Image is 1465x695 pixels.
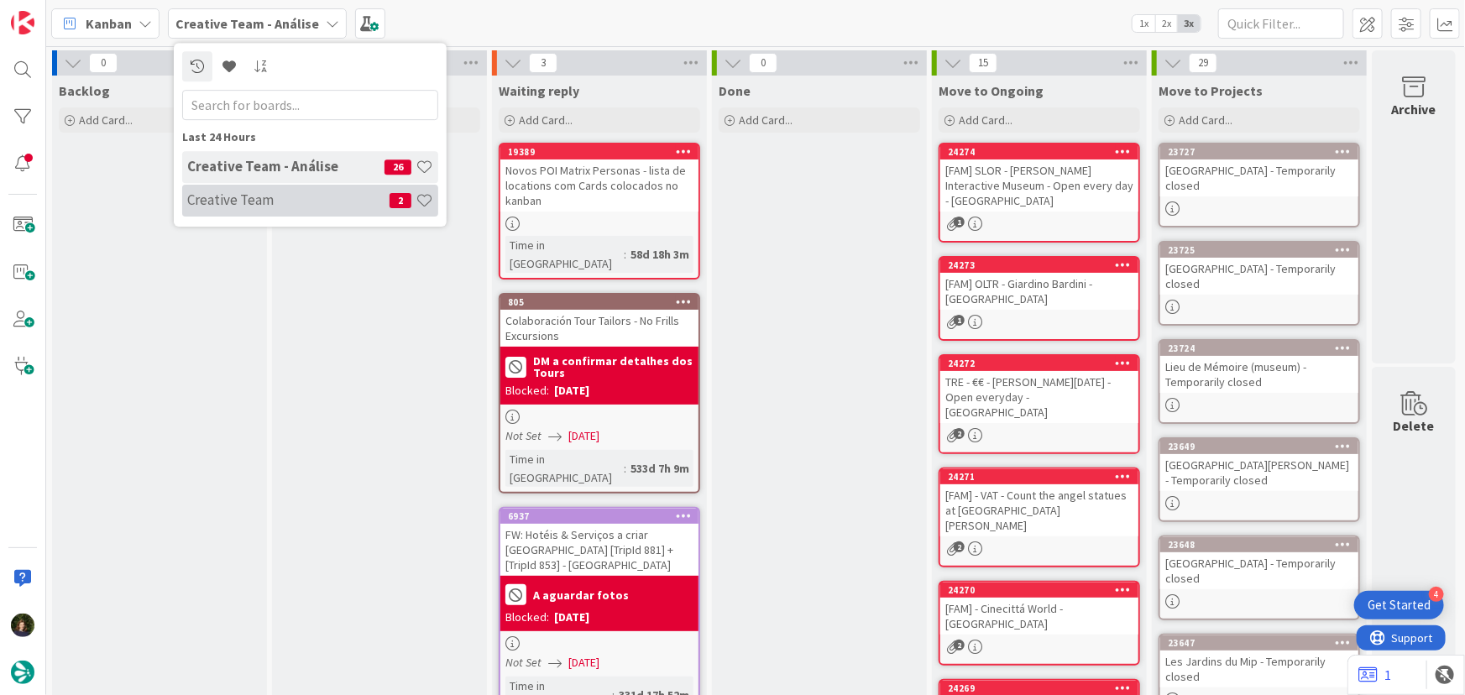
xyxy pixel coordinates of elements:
input: Search for boards... [182,90,438,120]
span: : [624,245,626,264]
div: [DATE] [554,609,589,626]
span: Support [35,3,76,23]
span: 2 [954,428,965,439]
div: 24269 [948,682,1138,694]
b: DM a confirmar detalhes dos Tours [533,355,693,379]
span: [DATE] [568,654,599,671]
div: 23724Lieu de Mémoire (museum) - Temporarily closed [1160,341,1358,393]
span: Add Card... [959,112,1012,128]
span: 0 [89,53,118,73]
span: 26 [385,159,411,175]
div: [GEOGRAPHIC_DATA] - Temporarily closed [1160,552,1358,589]
span: 2 [954,541,965,552]
div: Blocked: [505,382,549,400]
span: 1x [1133,15,1155,32]
div: 24270[FAM] - Cinecittá World - [GEOGRAPHIC_DATA] [940,583,1138,635]
div: 6937 [500,509,698,524]
h4: Creative Team [187,191,390,208]
i: Not Set [505,428,542,443]
span: 2 [390,193,411,208]
div: TRE - €€ - [PERSON_NAME][DATE] - Open everyday - [GEOGRAPHIC_DATA] [940,371,1138,423]
div: [GEOGRAPHIC_DATA] - Temporarily closed [1160,159,1358,196]
span: 2x [1155,15,1178,32]
div: [DATE] [554,382,589,400]
span: 3 [529,53,557,73]
div: 23725 [1168,244,1358,256]
div: [FAM] - VAT - Count the angel statues at [GEOGRAPHIC_DATA][PERSON_NAME] [940,484,1138,536]
div: 24274 [948,146,1138,158]
div: Blocked: [505,609,549,626]
div: [FAM] OLTR - Giardino Bardini - [GEOGRAPHIC_DATA] [940,273,1138,310]
div: 24272TRE - €€ - [PERSON_NAME][DATE] - Open everyday - [GEOGRAPHIC_DATA] [940,356,1138,423]
span: Backlog [59,82,110,99]
div: Time in [GEOGRAPHIC_DATA] [505,450,624,487]
span: Add Card... [739,112,793,128]
div: [FAM] - Cinecittá World - [GEOGRAPHIC_DATA] [940,598,1138,635]
div: 24271[FAM] - VAT - Count the angel statues at [GEOGRAPHIC_DATA][PERSON_NAME] [940,469,1138,536]
img: Visit kanbanzone.com [11,11,34,34]
div: 6937 [508,510,698,522]
div: 24273 [948,259,1138,271]
span: 1 [954,217,965,227]
div: Lieu de Mémoire (museum) - Temporarily closed [1160,356,1358,393]
div: 58d 18h 3m [626,245,693,264]
div: Get Started [1368,597,1431,614]
span: Kanban [86,13,132,34]
div: Time in [GEOGRAPHIC_DATA] [505,236,624,273]
div: 4 [1429,587,1444,602]
div: 23649 [1160,439,1358,454]
div: 23724 [1168,342,1358,354]
span: Add Card... [1179,112,1232,128]
div: Open Get Started checklist, remaining modules: 4 [1354,591,1444,619]
span: Add Card... [519,112,573,128]
div: 23647 [1168,637,1358,649]
div: 23648 [1168,539,1358,551]
span: 15 [969,53,997,73]
div: 23647Les Jardins du Mip - Temporarily closed [1160,635,1358,687]
span: 0 [749,53,777,73]
span: 3x [1178,15,1201,32]
div: 23649[GEOGRAPHIC_DATA][PERSON_NAME] - Temporarily closed [1160,439,1358,491]
span: Done [719,82,751,99]
span: [DATE] [568,427,599,445]
div: 24270 [940,583,1138,598]
div: 19389 [500,144,698,159]
div: 805 [500,295,698,310]
div: 23727[GEOGRAPHIC_DATA] - Temporarily closed [1160,144,1358,196]
a: 1 [1358,665,1391,685]
div: Delete [1394,415,1435,436]
div: Colaboración Tour Tailors - No Frills Excursions [500,310,698,347]
div: 24273 [940,258,1138,273]
span: Add Card... [79,112,133,128]
div: [FAM] SLOR - [PERSON_NAME] Interactive Museum - Open every day - [GEOGRAPHIC_DATA] [940,159,1138,212]
div: 24271 [940,469,1138,484]
div: 23727 [1160,144,1358,159]
span: Move to Ongoing [939,82,1044,99]
div: Archive [1392,99,1436,119]
img: avatar [11,661,34,684]
input: Quick Filter... [1218,8,1344,39]
b: Creative Team - Análise [175,15,319,32]
i: Not Set [505,655,542,670]
div: 23724 [1160,341,1358,356]
div: 23649 [1168,441,1358,452]
div: FW: Hotéis & Serviços a criar [GEOGRAPHIC_DATA] [TripId 881] + [TripId 853] - [GEOGRAPHIC_DATA] [500,524,698,576]
span: 29 [1189,53,1217,73]
div: 19389Novos POI Matrix Personas - lista de locations com Cards colocados no kanban [500,144,698,212]
div: 19389 [508,146,698,158]
div: 24272 [948,358,1138,369]
div: [GEOGRAPHIC_DATA][PERSON_NAME] - Temporarily closed [1160,454,1358,491]
div: Novos POI Matrix Personas - lista de locations com Cards colocados no kanban [500,159,698,212]
span: Waiting reply [499,82,579,99]
span: 1 [954,315,965,326]
div: 23725[GEOGRAPHIC_DATA] - Temporarily closed [1160,243,1358,295]
div: 24271 [948,471,1138,483]
div: 24274[FAM] SLOR - [PERSON_NAME] Interactive Museum - Open every day - [GEOGRAPHIC_DATA] [940,144,1138,212]
div: Les Jardins du Mip - Temporarily closed [1160,651,1358,687]
div: 23648 [1160,537,1358,552]
div: 24272 [940,356,1138,371]
b: A aguardar fotos [533,589,629,601]
span: Move to Projects [1159,82,1263,99]
div: 23647 [1160,635,1358,651]
h4: Creative Team - Análise [187,158,385,175]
